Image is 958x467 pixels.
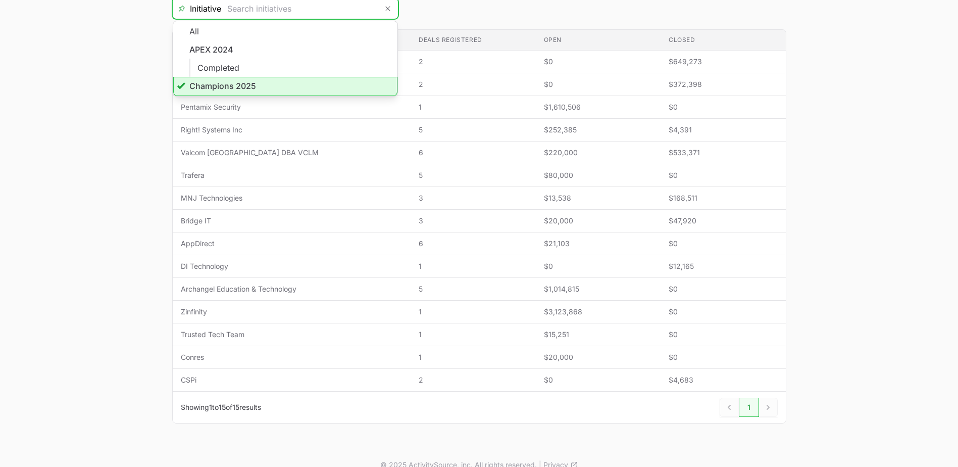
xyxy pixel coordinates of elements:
span: 6 [419,148,527,158]
span: $47,920 [669,216,777,226]
span: $20,000 [544,352,652,362]
span: $0 [669,102,777,112]
span: Initiative [173,3,221,15]
span: 3 [419,193,527,203]
span: 6 [419,239,527,249]
span: $4,391 [669,125,777,135]
span: 5 [419,170,527,180]
span: 2 [419,375,527,385]
span: Right! Systems Inc [181,125,403,135]
span: $372,398 [669,79,777,89]
span: 3 [419,216,527,226]
span: Valcom [GEOGRAPHIC_DATA] DBA VCLM [181,148,403,158]
span: 2 [419,57,527,67]
span: 1 [419,261,527,271]
span: $13,538 [544,193,652,203]
span: Zinfinity [181,307,403,317]
span: AppDirect [181,239,403,249]
span: $0 [669,352,777,362]
th: Closed [661,30,785,51]
span: $0 [544,79,652,89]
a: 1 [739,398,759,417]
p: Showing to of results [181,402,261,412]
span: $0 [544,57,652,67]
span: 1 [419,330,527,340]
span: $168,511 [669,193,777,203]
span: Trusted Tech Team [181,330,403,340]
th: Deals registered [411,30,535,51]
span: $0 [669,330,777,340]
span: $80,000 [544,170,652,180]
span: $533,371 [669,148,777,158]
span: 15 [219,403,226,411]
span: $220,000 [544,148,652,158]
span: Bridge IT [181,216,403,226]
span: 1 [419,352,527,362]
span: Archangel Education & Technology [181,284,403,294]
span: 1 [419,307,527,317]
span: $0 [669,284,777,294]
span: $1,610,506 [544,102,652,112]
span: $0 [544,375,652,385]
span: $0 [669,239,777,249]
span: $649,273 [669,57,777,67]
span: $0 [669,307,777,317]
span: DI Technology [181,261,403,271]
span: 1 [209,403,212,411]
span: 2 [419,79,527,89]
span: 5 [419,125,527,135]
span: $0 [544,261,652,271]
span: $12,165 [669,261,777,271]
span: 1 [419,102,527,112]
span: $0 [669,170,777,180]
th: Open [536,30,661,51]
span: $4,683 [669,375,777,385]
span: $15,251 [544,330,652,340]
span: CSPi [181,375,403,385]
span: Trafera [181,170,403,180]
span: $3,123,868 [544,307,652,317]
span: Conres [181,352,403,362]
span: $252,385 [544,125,652,135]
span: $1,014,815 [544,284,652,294]
span: MNJ Technologies [181,193,403,203]
span: 15 [232,403,239,411]
span: $21,103 [544,239,652,249]
span: Pentamix Security [181,102,403,112]
span: $20,000 [544,216,652,226]
span: 5 [419,284,527,294]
